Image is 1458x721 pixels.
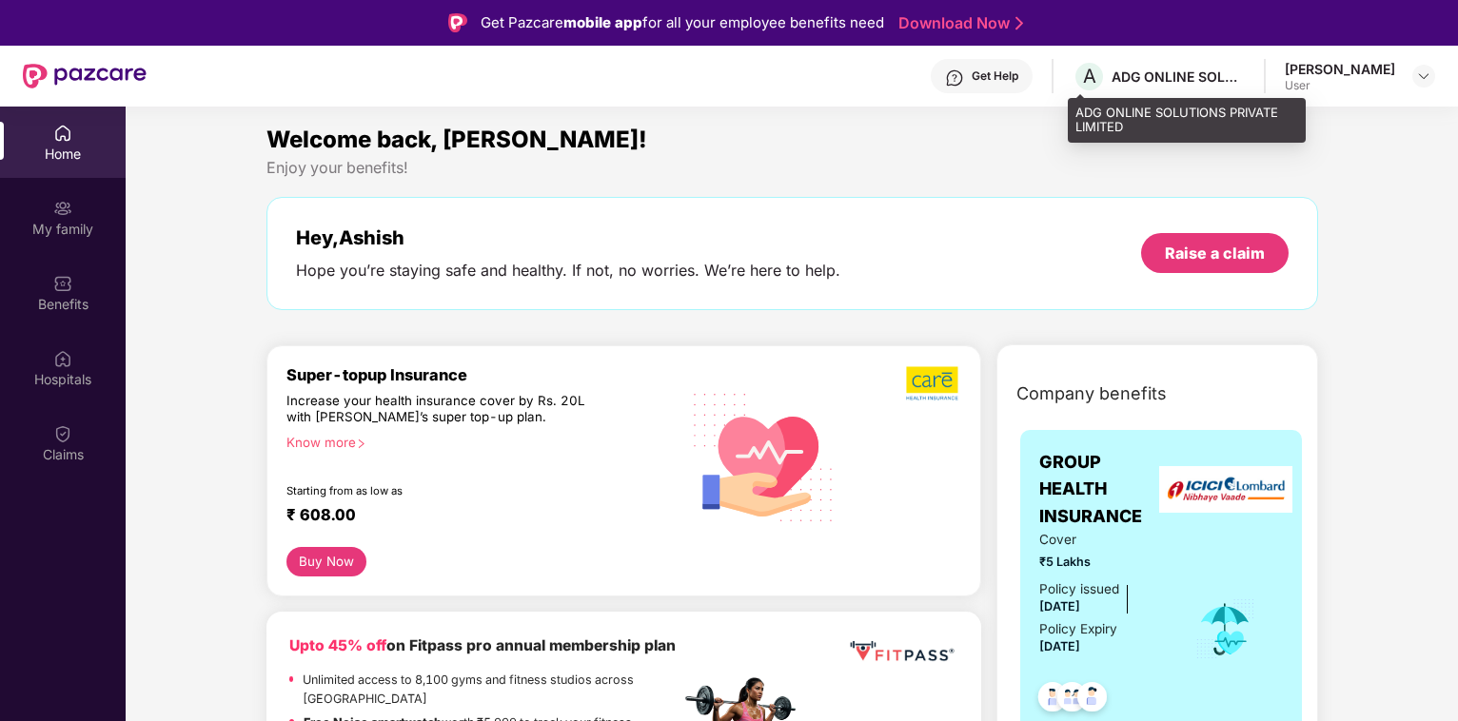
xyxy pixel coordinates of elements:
button: Buy Now [286,547,367,576]
div: Get Pazcare for all your employee benefits need [481,11,884,34]
span: ₹5 Lakhs [1039,553,1169,572]
div: ADG ONLINE SOLUTIONS PRIVATE LIMITED [1068,98,1306,143]
div: Starting from as low as [286,484,600,497]
div: Policy Expiry [1039,619,1117,639]
div: Hey, Ashish [296,226,840,249]
b: Upto 45% off [289,636,386,654]
p: Unlimited access to 8,100 gyms and fitness studios across [GEOGRAPHIC_DATA] [303,671,679,709]
span: [DATE] [1039,599,1080,614]
img: svg+xml;base64,PHN2ZyBpZD0iQmVuZWZpdHMiIHhtbG5zPSJodHRwOi8vd3d3LnczLm9yZy8yMDAwL3N2ZyIgd2lkdGg9Ij... [53,274,72,293]
img: Stroke [1015,13,1023,33]
span: Welcome back, [PERSON_NAME]! [266,126,647,153]
img: b5dec4f62d2307b9de63beb79f102df3.png [906,365,960,401]
div: Hope you’re staying safe and healthy. If not, no worries. We’re here to help. [296,261,840,281]
img: svg+xml;base64,PHN2ZyBpZD0iRHJvcGRvd24tMzJ4MzIiIHhtbG5zPSJodHRwOi8vd3d3LnczLm9yZy8yMDAwL3N2ZyIgd2... [1416,68,1431,84]
div: Enjoy your benefits! [266,158,1318,178]
b: on Fitpass pro annual membership plan [289,636,676,654]
span: Cover [1039,530,1169,550]
img: fppp.png [846,634,957,670]
a: Download Now [898,13,1017,33]
span: [DATE] [1039,639,1080,653]
img: svg+xml;base64,PHN2ZyBpZD0iSG9tZSIgeG1sbnM9Imh0dHA6Ly93d3cudzMub3JnLzIwMDAvc3ZnIiB3aWR0aD0iMjAiIG... [53,124,72,143]
div: ₹ 608.00 [286,505,661,528]
div: Policy issued [1039,579,1119,599]
strong: mobile app [563,13,642,31]
img: svg+xml;base64,PHN2ZyBpZD0iQ2xhaW0iIHhtbG5zPSJodHRwOi8vd3d3LnczLm9yZy8yMDAwL3N2ZyIgd2lkdGg9IjIwIi... [53,424,72,443]
img: svg+xml;base64,PHN2ZyB3aWR0aD0iMjAiIGhlaWdodD0iMjAiIHZpZXdCb3g9IjAgMCAyMCAyMCIgZmlsbD0ibm9uZSIgeG... [53,199,72,218]
span: right [356,438,366,449]
div: Increase your health insurance cover by Rs. 20L with [PERSON_NAME]’s super top-up plan. [286,393,598,427]
img: New Pazcare Logo [23,64,147,88]
div: User [1285,78,1395,93]
img: svg+xml;base64,PHN2ZyBpZD0iSGVscC0zMngzMiIgeG1sbnM9Imh0dHA6Ly93d3cudzMub3JnLzIwMDAvc3ZnIiB3aWR0aD... [945,68,964,88]
div: Get Help [972,68,1018,84]
div: [PERSON_NAME] [1285,60,1395,78]
img: insurerLogo [1159,466,1292,513]
div: Raise a claim [1165,243,1265,263]
img: svg+xml;base64,PHN2ZyB4bWxucz0iaHR0cDovL3d3dy53My5vcmcvMjAwMC9zdmciIHhtbG5zOnhsaW5rPSJodHRwOi8vd3... [680,370,848,541]
div: Super-topup Insurance [286,365,680,384]
span: Company benefits [1016,380,1167,407]
div: ADG ONLINE SOLUTIONS PRIVATE LIMITED [1112,68,1245,86]
img: Logo [448,13,467,32]
span: GROUP HEALTH INSURANCE [1039,449,1169,530]
span: A [1083,65,1096,88]
img: svg+xml;base64,PHN2ZyBpZD0iSG9zcGl0YWxzIiB4bWxucz0iaHR0cDovL3d3dy53My5vcmcvMjAwMC9zdmciIHdpZHRoPS... [53,349,72,368]
img: icon [1194,597,1256,660]
div: Know more [286,435,669,448]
